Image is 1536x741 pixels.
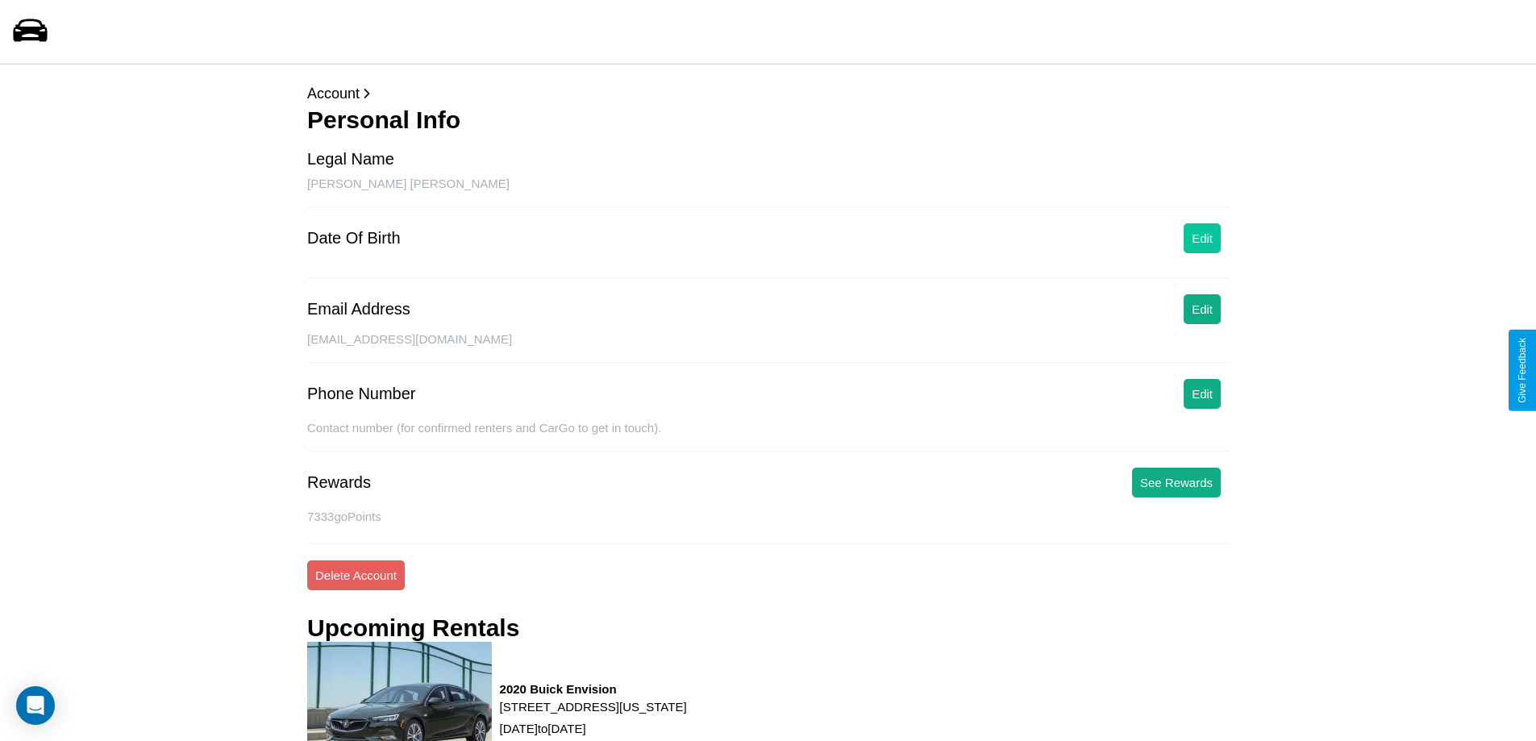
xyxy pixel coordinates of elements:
div: Legal Name [307,150,394,169]
h3: 2020 Buick Envision [500,682,687,696]
div: Email Address [307,300,410,318]
button: Delete Account [307,560,405,590]
div: Give Feedback [1517,338,1528,403]
button: Edit [1184,223,1221,253]
div: Contact number (for confirmed renters and CarGo to get in touch). [307,421,1229,452]
div: [EMAIL_ADDRESS][DOMAIN_NAME] [307,332,1229,363]
p: 7333 goPoints [307,506,1229,527]
div: Date Of Birth [307,229,401,248]
h3: Personal Info [307,106,1229,134]
button: See Rewards [1132,468,1221,497]
p: [STREET_ADDRESS][US_STATE] [500,696,687,718]
p: Account [307,81,1229,106]
div: [PERSON_NAME] [PERSON_NAME] [307,177,1229,207]
div: Open Intercom Messenger [16,686,55,725]
div: Phone Number [307,385,416,403]
p: [DATE] to [DATE] [500,718,687,739]
h3: Upcoming Rentals [307,614,519,642]
div: Rewards [307,473,371,492]
button: Edit [1184,294,1221,324]
button: Edit [1184,379,1221,409]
